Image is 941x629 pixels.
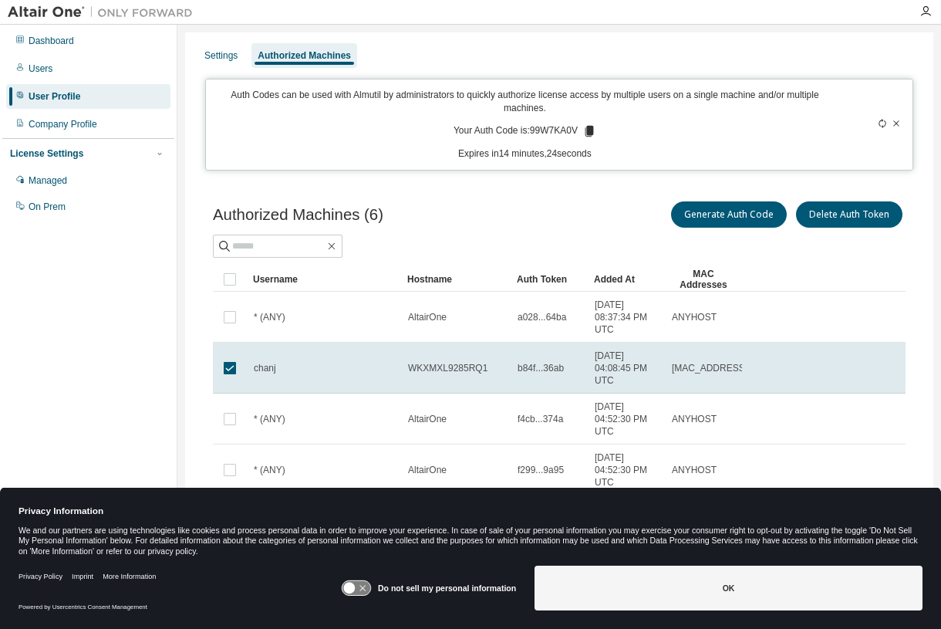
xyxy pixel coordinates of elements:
[408,464,447,476] span: AltairOne
[796,201,902,228] button: Delete Auth Token
[407,267,504,292] div: Hostname
[215,89,834,115] p: Auth Codes can be used with Almutil by administrators to quickly authorize license access by mult...
[204,49,238,62] div: Settings
[671,201,787,228] button: Generate Auth Code
[595,451,658,489] span: [DATE] 04:52:30 PM UTC
[518,413,563,425] span: f4cb...374a
[672,362,747,374] span: [MAC_ADDRESS]
[8,5,201,20] img: Altair One
[672,413,717,425] span: ANYHOST
[671,267,736,292] div: MAC Addresses
[254,464,285,476] span: * (ANY)
[29,63,52,75] div: Users
[253,267,395,292] div: Username
[29,90,80,103] div: User Profile
[29,201,66,213] div: On Prem
[254,413,285,425] span: * (ANY)
[408,311,447,323] span: AltairOne
[672,311,717,323] span: ANYHOST
[595,401,658,438] span: [DATE] 04:52:30 PM UTC
[518,362,564,374] span: b84f...36ab
[594,267,659,292] div: Added At
[454,124,596,138] p: Your Auth Code is: 99W7KA0V
[258,49,351,62] div: Authorized Machines
[518,464,564,476] span: f299...9a95
[517,267,582,292] div: Auth Token
[595,350,658,387] span: [DATE] 04:08:45 PM UTC
[254,311,285,323] span: * (ANY)
[408,413,447,425] span: AltairOne
[215,147,834,161] p: Expires in 14 minutes, 24 seconds
[408,362,487,374] span: WKXMXL9285RQ1
[29,118,97,130] div: Company Profile
[29,174,67,187] div: Managed
[672,464,717,476] span: ANYHOST
[595,299,658,336] span: [DATE] 08:37:34 PM UTC
[518,311,566,323] span: a028...64ba
[254,362,276,374] span: chanj
[10,147,83,160] div: License Settings
[213,206,383,224] span: Authorized Machines (6)
[29,35,74,47] div: Dashboard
